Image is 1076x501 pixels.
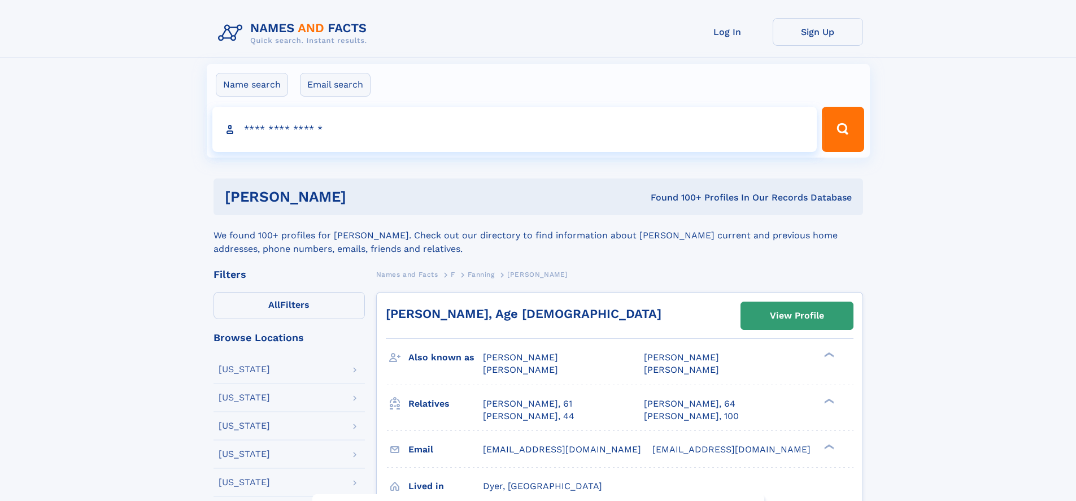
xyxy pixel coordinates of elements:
[214,18,376,49] img: Logo Names and Facts
[483,444,641,455] span: [EMAIL_ADDRESS][DOMAIN_NAME]
[483,410,574,422] a: [PERSON_NAME], 44
[386,307,661,321] a: [PERSON_NAME], Age [DEMOGRAPHIC_DATA]
[219,450,270,459] div: [US_STATE]
[408,348,483,367] h3: Also known as
[216,73,288,97] label: Name search
[498,191,852,204] div: Found 100+ Profiles In Our Records Database
[268,299,280,310] span: All
[483,398,572,410] a: [PERSON_NAME], 61
[376,267,438,281] a: Names and Facts
[214,215,863,256] div: We found 100+ profiles for [PERSON_NAME]. Check out our directory to find information about [PERS...
[214,269,365,280] div: Filters
[644,410,739,422] a: [PERSON_NAME], 100
[821,397,835,404] div: ❯
[770,303,824,329] div: View Profile
[741,302,853,329] a: View Profile
[408,477,483,496] h3: Lived in
[408,440,483,459] h3: Email
[644,398,735,410] a: [PERSON_NAME], 64
[682,18,773,46] a: Log In
[644,352,719,363] span: [PERSON_NAME]
[408,394,483,413] h3: Relatives
[468,267,494,281] a: Fanning
[483,481,602,491] span: Dyer, [GEOGRAPHIC_DATA]
[219,421,270,430] div: [US_STATE]
[451,267,455,281] a: F
[451,271,455,278] span: F
[300,73,371,97] label: Email search
[644,364,719,375] span: [PERSON_NAME]
[483,364,558,375] span: [PERSON_NAME]
[821,443,835,450] div: ❯
[821,351,835,359] div: ❯
[219,478,270,487] div: [US_STATE]
[773,18,863,46] a: Sign Up
[219,365,270,374] div: [US_STATE]
[219,393,270,402] div: [US_STATE]
[507,271,568,278] span: [PERSON_NAME]
[468,271,494,278] span: Fanning
[822,107,864,152] button: Search Button
[483,352,558,363] span: [PERSON_NAME]
[652,444,811,455] span: [EMAIL_ADDRESS][DOMAIN_NAME]
[212,107,817,152] input: search input
[214,333,365,343] div: Browse Locations
[225,190,499,204] h1: [PERSON_NAME]
[214,292,365,319] label: Filters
